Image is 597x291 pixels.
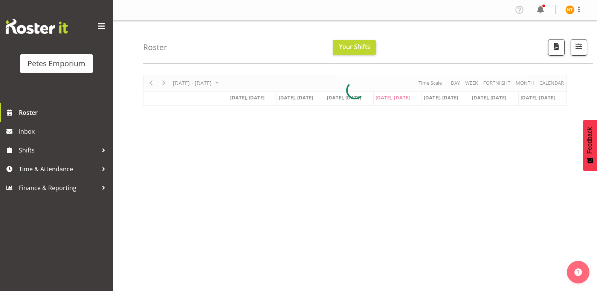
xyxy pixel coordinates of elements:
span: Inbox [19,126,109,137]
h4: Roster [143,43,167,52]
span: Finance & Reporting [19,182,98,193]
button: Download a PDF of the roster according to the set date range. [548,39,565,56]
button: Filter Shifts [571,39,587,56]
span: Your Shifts [339,43,370,51]
span: Roster [19,107,109,118]
span: Shifts [19,145,98,156]
div: Petes Emporium [27,58,86,69]
img: nicole-thomson8388.jpg [565,5,574,14]
button: Your Shifts [333,40,376,55]
img: Rosterit website logo [6,19,68,34]
span: Feedback [586,127,593,154]
span: Time & Attendance [19,163,98,175]
img: help-xxl-2.png [574,268,582,276]
button: Feedback - Show survey [583,120,597,171]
